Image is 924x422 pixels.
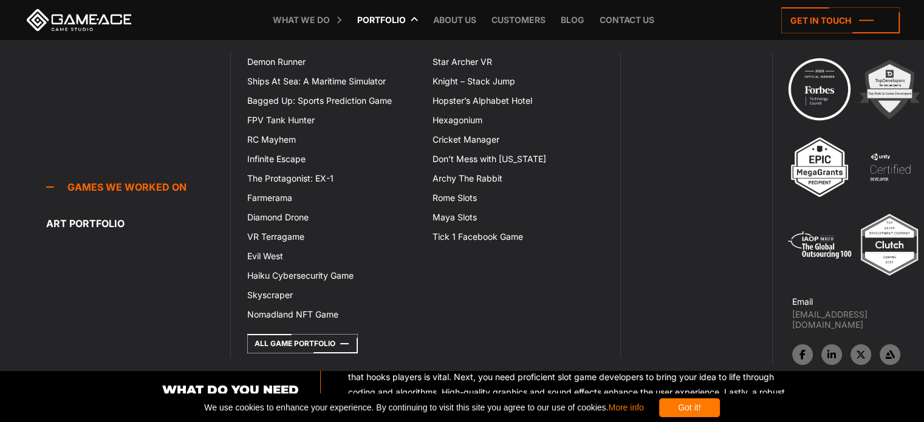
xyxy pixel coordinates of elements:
[857,134,923,200] img: 4
[425,91,611,111] a: Hopster’s Alphabet Hotel
[240,130,425,149] a: RC Mayhem
[786,134,853,200] img: 3
[240,227,425,247] a: VR Terragame
[240,247,425,266] a: Evil West
[425,188,611,208] a: Rome Slots
[786,56,853,123] img: Technology council badge program ace 2025 game ace
[240,91,425,111] a: Bagged Up: Sports Prediction Game
[46,211,230,236] a: Art portfolio
[425,169,611,188] a: Archy The Rabbit
[240,188,425,208] a: Farmerama
[425,208,611,227] a: Maya Slots
[792,309,924,330] a: [EMAIL_ADDRESS][DOMAIN_NAME]
[240,305,425,324] a: Nomadland NFT Game
[856,211,923,278] img: Top ar vr development company gaming 2025 game ace
[425,111,611,130] a: Hexagonium
[425,130,611,149] a: Cricket Manager
[240,169,425,188] a: The Protagonist: EX-1
[425,149,611,169] a: Don’t Mess with [US_STATE]
[425,52,611,72] a: Star Archer VR
[240,72,425,91] a: Ships At Sea: A Maritime Simulator
[608,403,643,412] a: More info
[425,227,611,247] a: Tick 1 Facebook Game
[781,7,900,33] a: Get in touch
[792,296,813,307] strong: Email
[425,72,611,91] a: Knight – Stack Jump
[659,398,720,417] div: Got it!
[786,211,853,278] img: 5
[240,285,425,305] a: Skyscraper
[240,111,425,130] a: FPV Tank Hunter
[240,208,425,227] a: Diamond Drone
[247,334,358,353] a: All Game Portfolio
[240,149,425,169] a: Infinite Escape
[240,52,425,72] a: Demon Runner
[856,56,923,123] img: 2
[46,175,230,199] a: Games we worked on
[204,398,643,417] span: We use cookies to enhance your experience. By continuing to visit this site you agree to our use ...
[240,266,425,285] a: Haiku Cybersecurity Game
